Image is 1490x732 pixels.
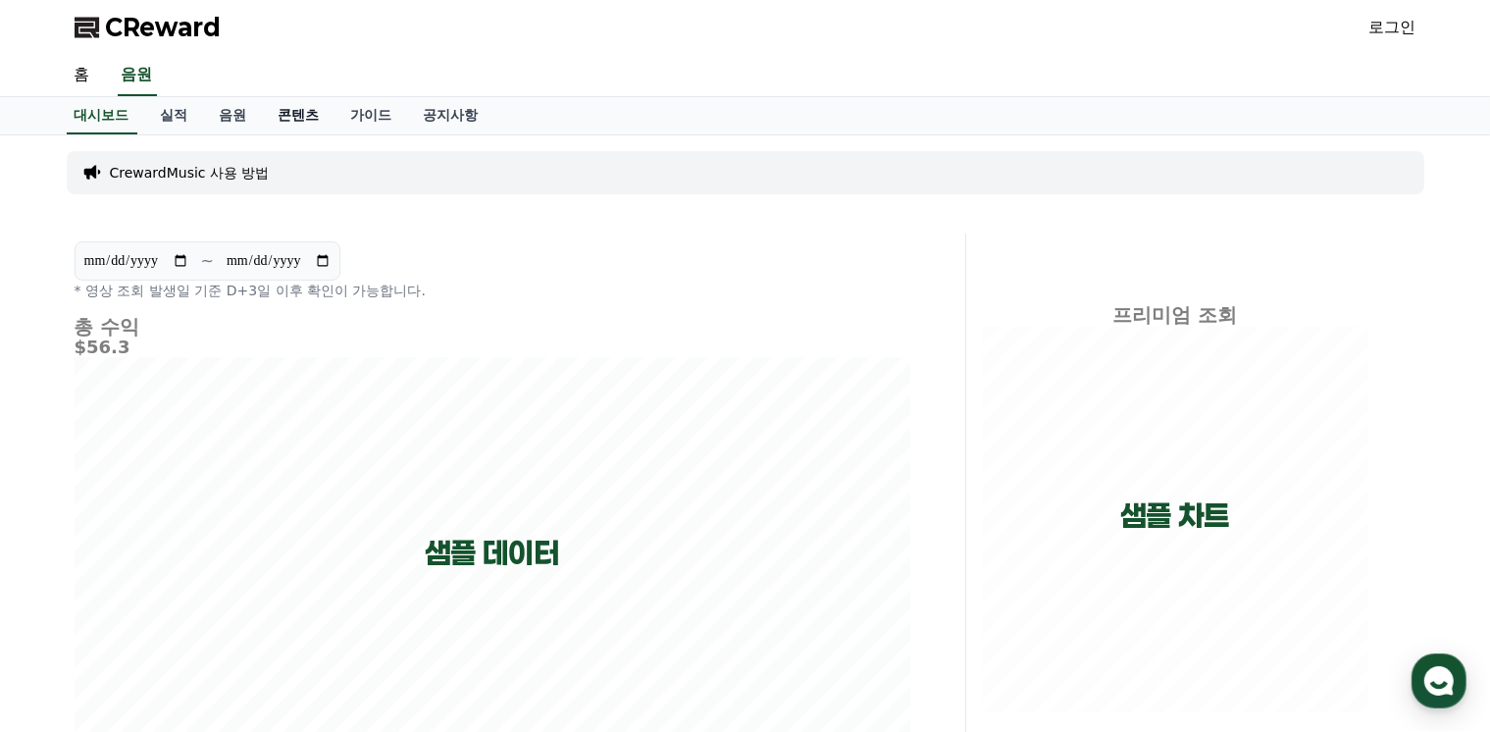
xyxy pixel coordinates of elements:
[62,599,74,614] span: 홈
[145,97,204,134] a: 실적
[303,599,327,614] span: 설정
[106,12,222,43] span: CReward
[59,55,106,96] a: 홈
[67,97,137,134] a: 대시보드
[1121,498,1230,534] p: 샘플 차트
[263,97,335,134] a: 콘텐츠
[75,338,910,357] h5: $56.3
[201,249,214,273] p: ~
[110,163,270,183] a: CrewardMusic 사용 방법
[335,97,408,134] a: 가이드
[75,281,910,300] p: * 영상 조회 발생일 기준 D+3일 이후 확인이 가능합니다.
[118,55,157,96] a: 음원
[6,569,129,618] a: 홈
[180,600,203,615] span: 대화
[204,97,263,134] a: 음원
[75,316,910,338] h4: 총 수익
[408,97,494,134] a: 공지사항
[1369,16,1416,39] a: 로그인
[253,569,377,618] a: 설정
[129,569,253,618] a: 대화
[982,304,1369,326] h4: 프리미엄 조회
[425,536,559,571] p: 샘플 데이터
[75,12,222,43] a: CReward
